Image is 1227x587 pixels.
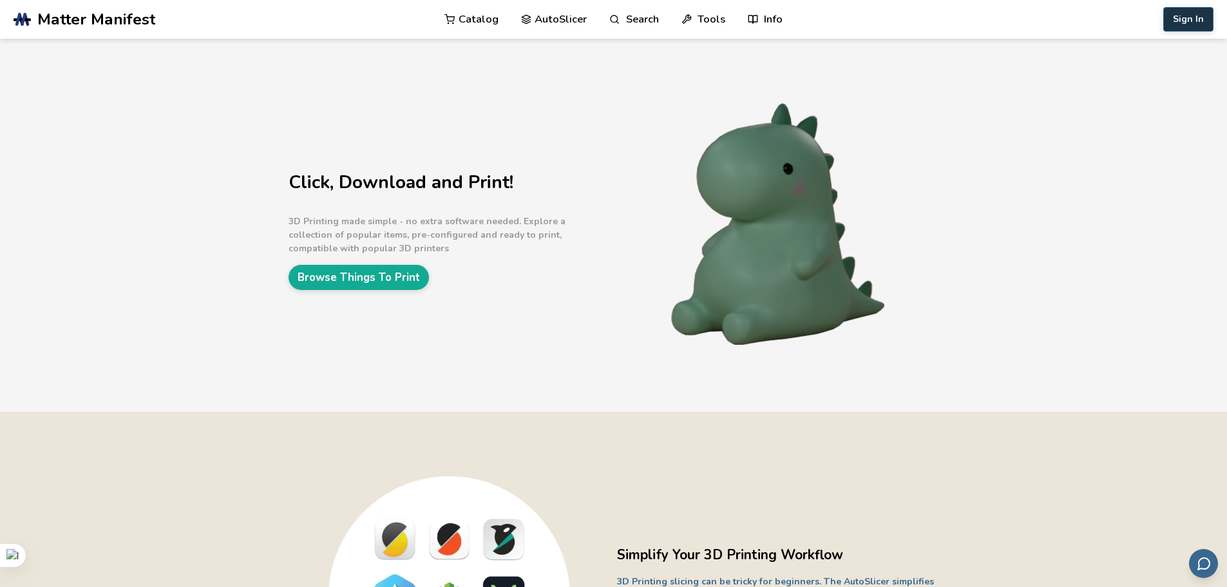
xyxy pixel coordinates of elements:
button: Sign In [1163,7,1213,32]
p: 3D Printing made simple - no extra software needed. Explore a collection of popular items, pre-co... [289,215,611,255]
h2: Simplify Your 3D Printing Workflow [617,545,939,565]
button: Send feedback via email [1189,549,1218,578]
span: Matter Manifest [37,10,155,28]
h1: Click, Download and Print! [289,173,611,193]
a: Browse Things To Print [289,265,429,290]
